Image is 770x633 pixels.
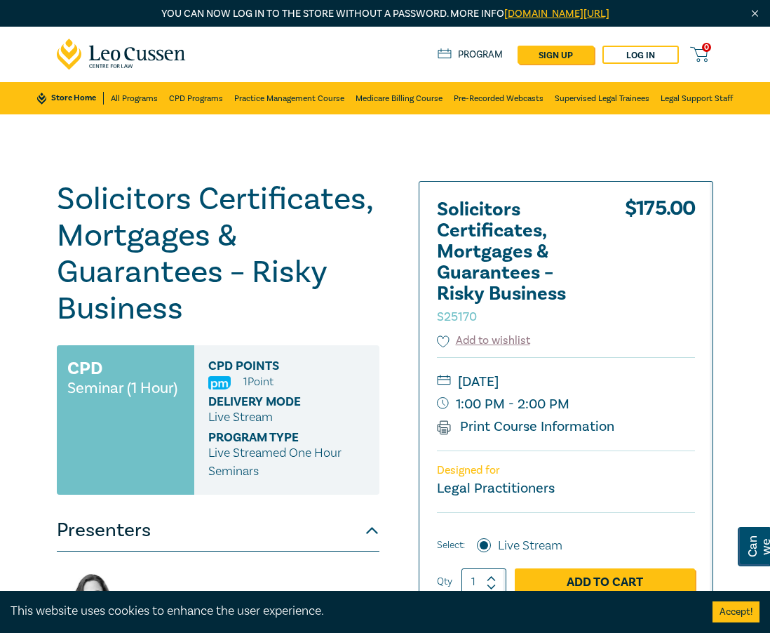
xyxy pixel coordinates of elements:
a: Print Course Information [437,418,614,436]
span: Live Stream [208,409,273,425]
img: Close [749,8,761,20]
a: Add to Cart [515,568,695,595]
a: Pre-Recorded Webcasts [454,82,543,114]
input: 1 [461,568,506,595]
img: Practice Management & Business Skills [208,376,231,389]
label: Live Stream [498,537,562,555]
small: Legal Practitioners [437,479,555,498]
span: CPD Points [208,359,338,373]
div: $ 175.00 [625,199,695,333]
a: Program [438,48,503,61]
p: Designed for [437,464,695,477]
small: [DATE] [437,371,695,393]
a: Store Home [37,92,104,105]
button: Presenters [57,509,379,552]
label: Qty [437,574,452,589]
small: Seminar (1 Hour) [67,381,177,395]
small: 1:00 PM - 2:00 PM [437,393,695,415]
a: All Programs [111,82,158,114]
small: S25170 [437,309,477,325]
span: 0 [702,43,711,52]
h3: CPD [67,356,102,381]
span: Select: [437,538,465,553]
li: 1 Point [243,373,273,391]
p: You can now log in to the store without a password. More info [57,6,713,22]
a: Medicare Billing Course [356,82,443,114]
span: Program type [208,431,338,444]
div: This website uses cookies to enhance the user experience. [11,602,691,620]
a: CPD Programs [169,82,223,114]
a: sign up [518,46,594,64]
span: Delivery Mode [208,395,338,408]
a: Practice Management Course [234,82,344,114]
a: [DOMAIN_NAME][URL] [504,7,609,20]
a: Legal Support Staff [661,82,733,114]
h1: Solicitors Certificates, Mortgages & Guarantees – Risky Business [57,181,379,327]
p: Live Streamed One Hour Seminars [208,444,365,481]
h2: Solicitors Certificates, Mortgages & Guarantees – Risky Business [437,199,591,326]
a: Supervised Legal Trainees [555,82,649,114]
button: Accept cookies [712,601,759,622]
a: Log in [602,46,679,64]
button: Add to wishlist [437,333,530,349]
